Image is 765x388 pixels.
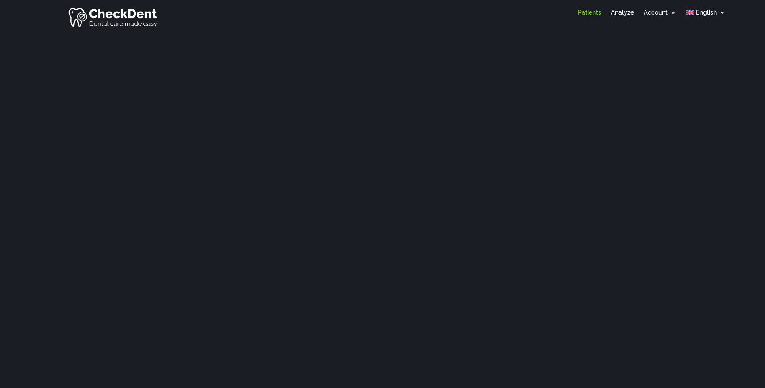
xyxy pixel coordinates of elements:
a: Account [644,9,676,19]
a: English [686,9,726,19]
span: English [696,9,717,15]
a: Patients [578,9,601,19]
img: Checkdent Logo [68,6,159,28]
a: Analyze [611,9,634,19]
